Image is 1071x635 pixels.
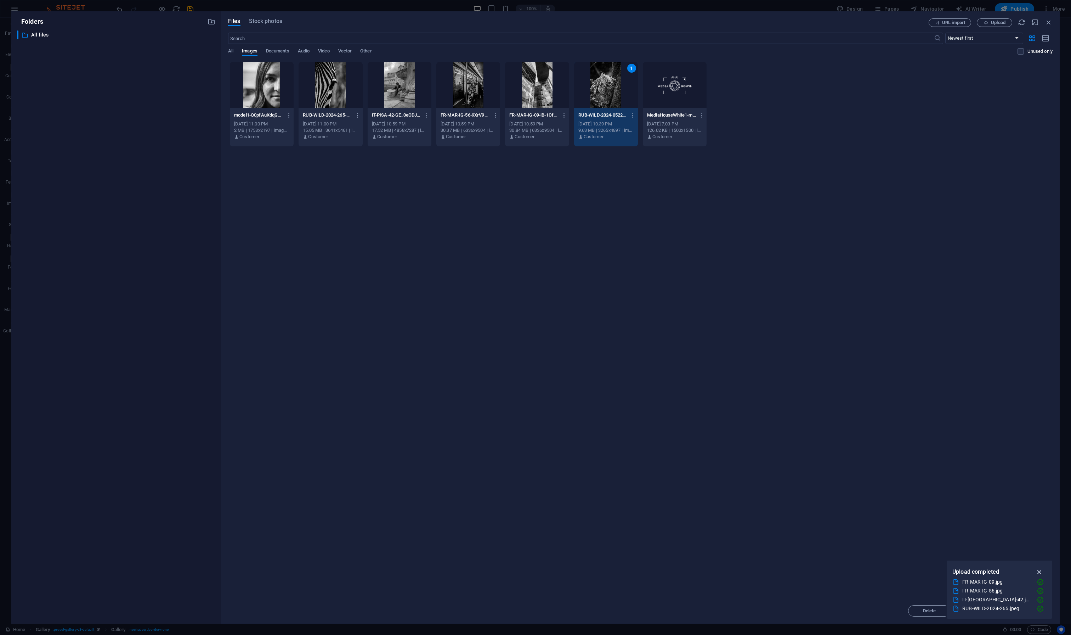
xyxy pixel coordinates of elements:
p: model1-Q0pfAuXdqG_gmMLxM3lBCw.jpg [234,112,283,118]
div: [DATE] 11:00 PM [303,121,358,127]
div: FR-MAR-IG-09.jpg [962,578,1031,586]
input: Search [228,33,934,44]
p: Folders [17,17,43,26]
p: RUB-WILD-2024-0522-GZlHX8dYMpLZ-uJ9ccSj3A.jpg [578,112,627,118]
p: Customer [377,134,397,140]
div: [DATE] 10:59 PM [509,121,565,127]
p: Displays only files that are not in use on the website. Files added during this session can still... [1027,48,1053,55]
div: 1 [627,64,636,73]
p: Customer [239,134,259,140]
div: [DATE] 7:03 PM [647,121,702,127]
div: [DATE] 10:59 PM [372,121,427,127]
span: Other [360,47,372,57]
span: Images [242,47,257,57]
div: 126.02 KB | 1500x1500 | image/png [647,127,702,134]
div: 2 MB | 1758x2197 | image/jpeg [234,127,289,134]
p: IT-PISA-42-GE_0eODJRSHHFvhYpSLOWQ.jpg [372,112,421,118]
span: Video [318,47,329,57]
i: Close [1045,18,1053,26]
span: Audio [298,47,310,57]
i: Reload [1018,18,1026,26]
span: Documents [266,47,289,57]
button: Delete [908,605,951,617]
i: Create new folder [208,18,215,26]
div: [DATE] 11:00 PM [234,121,289,127]
div: ​ [17,30,18,39]
button: Upload [977,18,1012,27]
div: 30.37 MB | 6336x9504 | image/jpeg [441,127,496,134]
p: Customer [446,134,466,140]
p: FR-MAR-IG-09-iB-1OfThpIN7NBqZNneozw.jpg [509,112,558,118]
div: 9.63 MB | 3265x4897 | image/jpeg [578,127,634,134]
p: All files [31,31,202,39]
span: All [228,47,233,57]
span: Files [228,17,240,26]
span: Stock photos [249,17,282,26]
div: [DATE] 10:59 PM [441,121,496,127]
p: Customer [308,134,328,140]
span: Delete [923,609,936,613]
div: 17.52 MB | 4858x7287 | image/jpeg [372,127,427,134]
p: MediaHouseWhite1-m9UdtasigqecZ-TusH9B_A.PNG [647,112,696,118]
div: FR-MAR-IG-56.jpg [962,587,1031,595]
div: IT-[GEOGRAPHIC_DATA]-42.jpg [962,596,1031,604]
p: Customer [652,134,672,140]
p: Customer [515,134,534,140]
div: 15.05 MB | 3641x5461 | image/jpeg [303,127,358,134]
button: URL import [929,18,971,27]
div: [DATE] 10:39 PM [578,121,634,127]
p: Upload completed [952,567,999,577]
div: 30.84 MB | 6336x9504 | image/jpeg [509,127,565,134]
p: Customer [584,134,603,140]
span: Upload [991,21,1005,25]
span: URL import [942,21,965,25]
span: Vector [338,47,352,57]
i: Minimize [1031,18,1039,26]
div: RUB-WILD-2024-265.jpeg [962,605,1031,613]
p: RUB-WILD-2024-265-gyqwpsSsJPNQKdZTYkC3iA.jpeg [303,112,352,118]
p: FR-MAR-IG-56-9XrV9PYEDkJZiwpJ8EfU_g.jpg [441,112,489,118]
